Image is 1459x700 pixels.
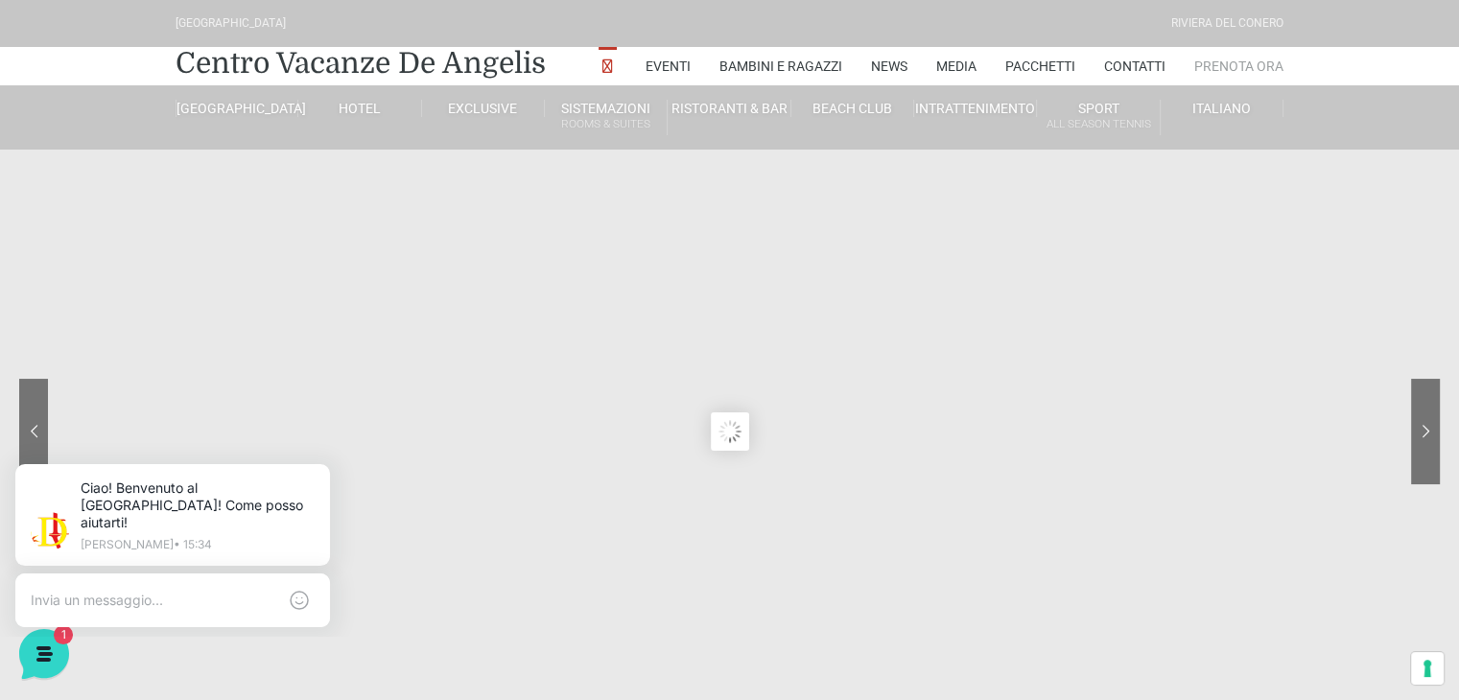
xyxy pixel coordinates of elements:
button: Le tue preferenze relative al consenso per le tecnologie di tracciamento [1411,652,1444,685]
a: [DEMOGRAPHIC_DATA] tutto [171,153,353,169]
a: News [871,47,907,85]
a: [GEOGRAPHIC_DATA] [176,100,298,117]
h2: Ciao da De Angelis Resort 👋 [15,15,322,77]
input: Cerca un articolo... [43,360,314,379]
span: [PERSON_NAME] [81,184,322,203]
p: ora [335,184,353,201]
p: La nostra missione è rendere la tua esperienza straordinaria! [15,84,322,123]
a: Media [936,47,977,85]
a: Prenota Ora [1194,47,1283,85]
a: Beach Club [791,100,914,117]
small: Rooms & Suites [545,115,667,133]
p: [PERSON_NAME] • 15:34 [92,98,326,109]
iframe: Customerly Messenger Launcher [15,625,73,683]
a: Italiano [1161,100,1283,117]
span: 1 [334,207,353,226]
button: Inizia una conversazione [31,242,353,280]
a: Apri Centro Assistenza [204,318,353,334]
a: Centro Vacanze De Angelis [176,44,546,82]
button: Home [15,524,133,568]
span: Inizia una conversazione [125,253,283,268]
p: Ciao! Benvenuto al [GEOGRAPHIC_DATA]! Come posso aiutarti! [81,207,322,226]
div: [GEOGRAPHIC_DATA] [176,14,286,33]
a: Bambini e Ragazzi [719,47,842,85]
a: Pacchetti [1005,47,1075,85]
a: [PERSON_NAME]Ciao! Benvenuto al [GEOGRAPHIC_DATA]! Come posso aiutarti!ora1 [23,176,361,234]
img: light [42,71,81,109]
span: Trova una risposta [31,318,150,334]
div: Riviera Del Conero [1171,14,1283,33]
p: Aiuto [295,550,323,568]
small: All Season Tennis [1037,115,1159,133]
a: Intrattenimento [914,100,1037,117]
a: Hotel [298,100,421,117]
span: 1 [192,522,205,535]
a: Ristoranti & Bar [668,100,790,117]
p: Home [58,550,90,568]
span: Le tue conversazioni [31,153,163,169]
p: Ciao! Benvenuto al [GEOGRAPHIC_DATA]! Come posso aiutarti! [92,38,326,90]
a: Eventi [646,47,691,85]
a: Exclusive [422,100,545,117]
span: Italiano [1192,101,1251,116]
p: Messaggi [166,550,218,568]
button: 1Messaggi [133,524,251,568]
button: Aiuto [250,524,368,568]
a: Contatti [1104,47,1165,85]
a: SistemazioniRooms & Suites [545,100,668,135]
img: light [31,186,69,224]
a: SportAll Season Tennis [1037,100,1160,135]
